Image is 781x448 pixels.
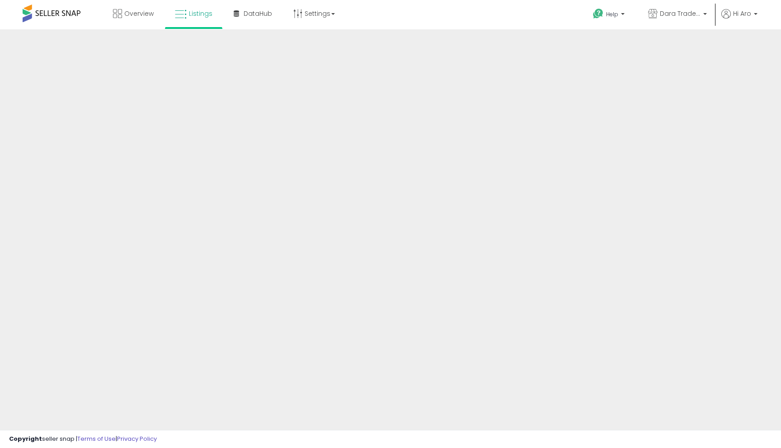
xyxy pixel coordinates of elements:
[244,9,272,18] span: DataHub
[124,9,154,18] span: Overview
[721,9,757,29] a: Hi Aro
[593,8,604,19] i: Get Help
[660,9,701,18] span: Dara Trades LC
[606,10,618,18] span: Help
[733,9,751,18] span: Hi Aro
[189,9,212,18] span: Listings
[586,1,634,29] a: Help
